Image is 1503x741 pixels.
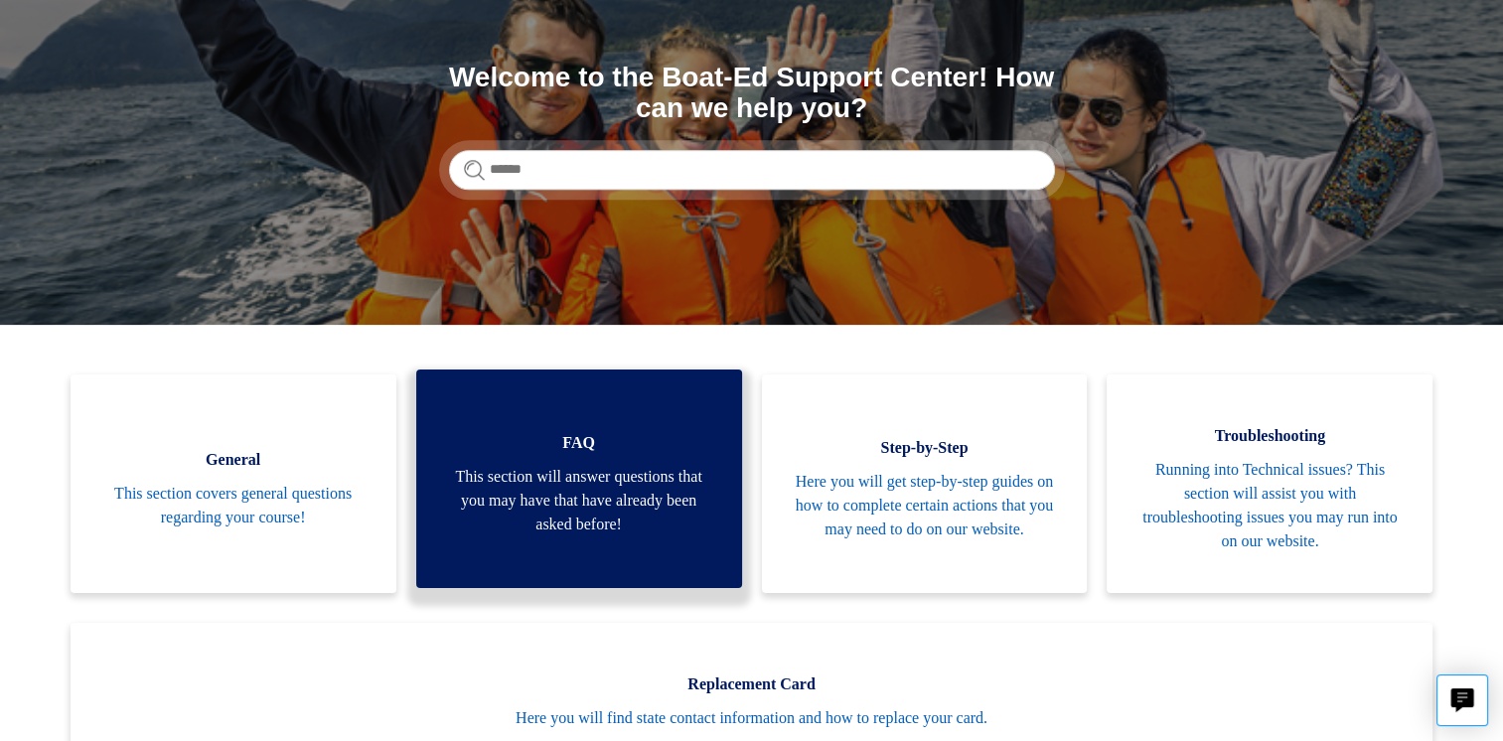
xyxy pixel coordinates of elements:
[100,706,1404,730] span: Here you will find state contact information and how to replace your card.
[449,150,1055,190] input: Search
[446,431,712,455] span: FAQ
[71,374,396,593] a: General This section covers general questions regarding your course!
[792,470,1058,541] span: Here you will get step-by-step guides on how to complete certain actions that you may need to do ...
[1136,458,1403,553] span: Running into Technical issues? This section will assist you with troubleshooting issues you may r...
[1136,424,1403,448] span: Troubleshooting
[100,448,367,472] span: General
[100,482,367,529] span: This section covers general questions regarding your course!
[100,672,1404,696] span: Replacement Card
[449,63,1055,124] h1: Welcome to the Boat-Ed Support Center! How can we help you?
[446,465,712,536] span: This section will answer questions that you may have that have already been asked before!
[762,374,1088,593] a: Step-by-Step Here you will get step-by-step guides on how to complete certain actions that you ma...
[1107,374,1432,593] a: Troubleshooting Running into Technical issues? This section will assist you with troubleshooting ...
[792,436,1058,460] span: Step-by-Step
[416,370,742,588] a: FAQ This section will answer questions that you may have that have already been asked before!
[1436,674,1488,726] button: Live chat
